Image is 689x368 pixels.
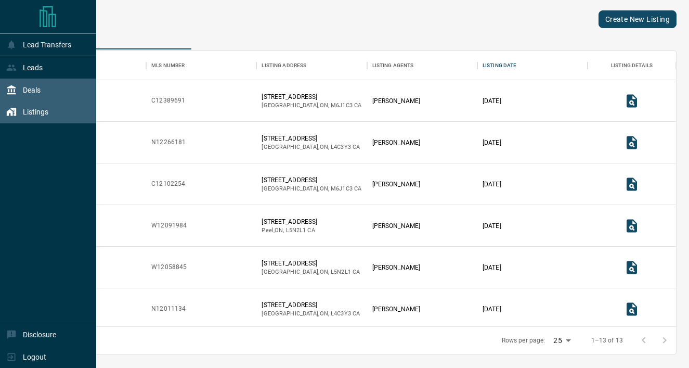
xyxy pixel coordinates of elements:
p: [DATE] [483,263,501,272]
div: C12389691 [151,96,185,105]
p: [STREET_ADDRESS] [262,217,317,226]
p: [GEOGRAPHIC_DATA] , ON , CA [262,101,361,110]
p: [DATE] [483,221,501,231]
p: [GEOGRAPHIC_DATA] , ON , CA [262,268,360,276]
span: m6j1c3 [331,185,353,192]
div: W12091984 [151,221,187,230]
p: [PERSON_NAME] [372,138,420,147]
p: [GEOGRAPHIC_DATA] , ON , CA [262,185,361,193]
div: Listing Agents [372,51,414,80]
div: Listing Date [477,51,588,80]
p: [DATE] [483,96,501,106]
p: [DATE] [483,304,501,314]
div: Listing Details [588,51,676,80]
span: l5n2l1 [331,269,351,275]
p: [PERSON_NAME] [372,180,420,189]
div: Listing Address [262,51,306,80]
p: [PERSON_NAME] [372,263,420,272]
p: [DATE] [483,180,501,189]
p: [GEOGRAPHIC_DATA] , ON , CA [262,143,360,151]
p: [STREET_ADDRESS] [262,92,361,101]
div: Listing Agents [367,51,477,80]
div: MLS Number [146,51,256,80]
a: Create New Listing [599,10,677,28]
div: C12102254 [151,180,185,188]
p: [PERSON_NAME] [372,221,420,231]
p: [PERSON_NAME] [372,96,420,106]
p: [DATE] [483,138,501,147]
button: View Listing Details [621,257,642,278]
p: Rows per page: [502,336,545,345]
span: l4c3y3 [331,310,351,317]
span: l4c3y3 [331,144,351,150]
div: MLS Number [151,51,185,80]
button: View Listing Details [621,174,642,195]
div: N12266181 [151,138,186,147]
button: View Listing Details [621,299,642,320]
button: View Listing Details [621,132,642,153]
p: [PERSON_NAME] [372,304,420,314]
p: [STREET_ADDRESS] [262,259,360,268]
div: Listing Date [483,51,517,80]
span: m6j1c3 [331,102,353,109]
div: Listing Details [611,51,653,80]
div: Listing Type [36,51,146,80]
p: [STREET_ADDRESS] [262,175,361,185]
p: 1–13 of 13 [591,336,623,345]
p: [GEOGRAPHIC_DATA] , ON , CA [262,310,360,318]
p: [STREET_ADDRESS] [262,134,360,143]
button: View Listing Details [621,215,642,236]
p: Peel , ON , CA [262,226,317,235]
p: [STREET_ADDRESS] [262,300,360,310]
div: Listing Address [256,51,367,80]
div: W12058845 [151,263,187,272]
div: 25 [549,333,574,348]
button: View Listing Details [621,91,642,111]
span: l5n2l1 [286,227,306,234]
div: N12011134 [151,304,186,313]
